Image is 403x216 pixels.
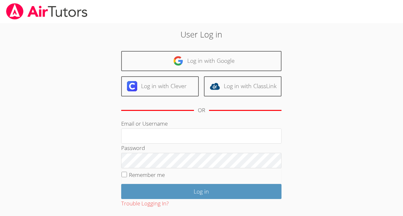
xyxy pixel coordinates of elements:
img: airtutors_banner-c4298cdbf04f3fff15de1276eac7730deb9818008684d7c2e4769d2f7ddbe033.png [5,3,88,20]
label: Email or Username [121,120,168,127]
label: Remember me [129,171,165,179]
a: Log in with Clever [121,76,199,96]
div: OR [198,106,205,115]
h2: User Log in [93,28,310,40]
button: Trouble Logging In? [121,199,169,208]
img: google-logo-50288ca7cdecda66e5e0955fdab243c47b7ad437acaf1139b6f446037453330a.svg [173,56,183,66]
label: Password [121,144,145,152]
a: Log in with ClassLink [204,76,281,96]
input: Log in [121,184,281,199]
img: clever-logo-6eab21bc6e7a338710f1a6ff85c0baf02591cd810cc4098c63d3a4b26e2feb20.svg [127,81,137,91]
a: Log in with Google [121,51,281,71]
img: classlink-logo-d6bb404cc1216ec64c9a2012d9dc4662098be43eaf13dc465df04b49fa7ab582.svg [210,81,220,91]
